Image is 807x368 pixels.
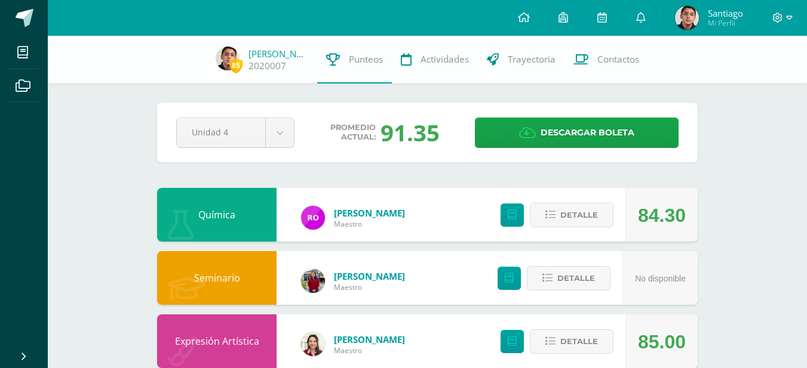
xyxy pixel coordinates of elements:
[530,329,613,354] button: Detalle
[248,48,308,60] a: [PERSON_NAME]
[334,270,405,282] a: [PERSON_NAME]
[330,123,376,142] span: Promedio actual:
[560,204,598,226] span: Detalle
[317,36,392,84] a: Punteos
[564,36,648,84] a: Contactos
[708,18,743,28] span: Mi Perfil
[192,118,250,146] span: Unidad 4
[248,60,286,72] a: 2020007
[334,219,405,229] span: Maestro
[675,6,699,30] img: b81a375a2ba29ccfbe84947ecc58dfa2.png
[557,267,595,289] span: Detalle
[216,47,240,70] img: b81a375a2ba29ccfbe84947ecc58dfa2.png
[349,53,383,66] span: Punteos
[478,36,564,84] a: Trayectoria
[301,269,325,293] img: e1f0730b59be0d440f55fb027c9eff26.png
[560,330,598,352] span: Detalle
[157,188,277,242] div: Química
[301,332,325,356] img: 08cdfe488ee6e762f49c3a355c2599e7.png
[708,7,743,19] span: Santiago
[597,53,639,66] span: Contactos
[638,188,686,242] div: 84.30
[635,274,686,283] span: No disponible
[381,117,440,148] div: 91.35
[508,53,556,66] span: Trayectoria
[301,206,325,230] img: 08228f36aa425246ac1f75ab91e507c5.png
[157,314,277,368] div: Expresión Artística
[392,36,478,84] a: Actividades
[527,266,610,290] button: Detalle
[421,53,469,66] span: Actividades
[334,282,405,292] span: Maestro
[157,251,277,305] div: Seminario
[334,333,405,345] a: [PERSON_NAME]
[177,118,294,147] a: Unidad 4
[530,203,613,227] button: Detalle
[541,118,634,147] span: Descargar boleta
[334,345,405,355] span: Maestro
[334,207,405,219] a: [PERSON_NAME]
[475,117,679,148] a: Descargar boleta
[229,58,243,73] span: 85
